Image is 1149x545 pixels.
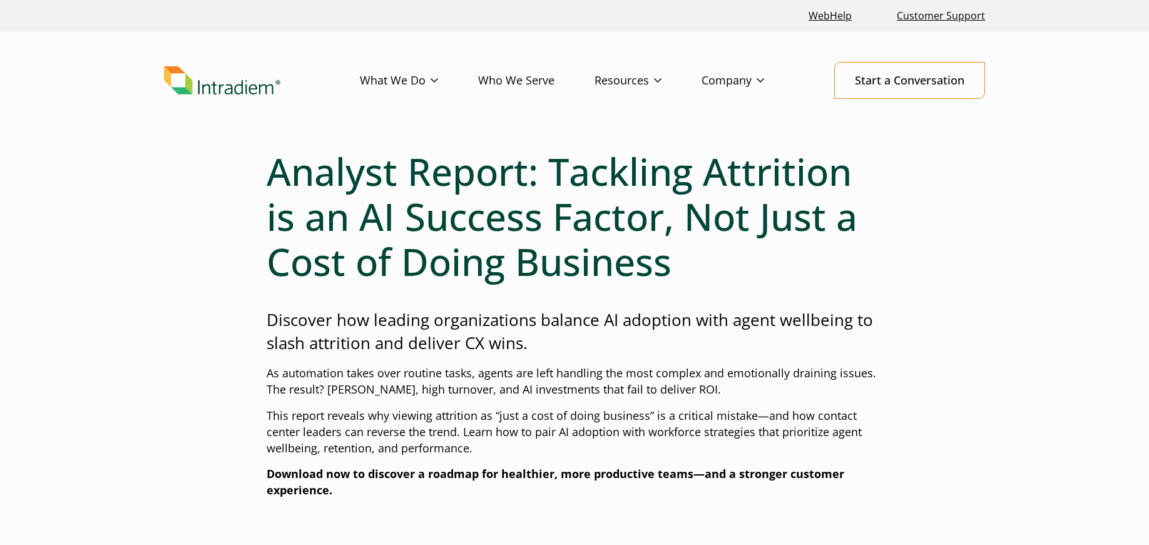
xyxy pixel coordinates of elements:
p: This report reveals why viewing attrition as “just a cost of doing business” is a critical mistak... [267,408,882,457]
h1: Analyst Report: Tackling Attrition is an AI Success Factor, Not Just a Cost of Doing Business [267,149,882,284]
a: What We Do [360,63,478,99]
a: Customer Support [892,3,990,29]
p: As automation takes over routine tasks, agents are left handling the most complex and emotionally... [267,365,882,398]
a: Start a Conversation [834,62,985,99]
p: Discover how leading organizations balance AI adoption with agent wellbeing to slash attrition an... [267,308,882,355]
a: Resources [595,63,702,99]
a: Link to homepage of Intradiem [164,66,360,95]
a: Company [702,63,804,99]
img: Intradiem [164,66,280,95]
strong: Download now to discover a roadmap for healthier, more productive teams—and a stronger customer e... [267,466,844,497]
a: Who We Serve [478,63,595,99]
a: Link opens in a new window [804,3,857,29]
